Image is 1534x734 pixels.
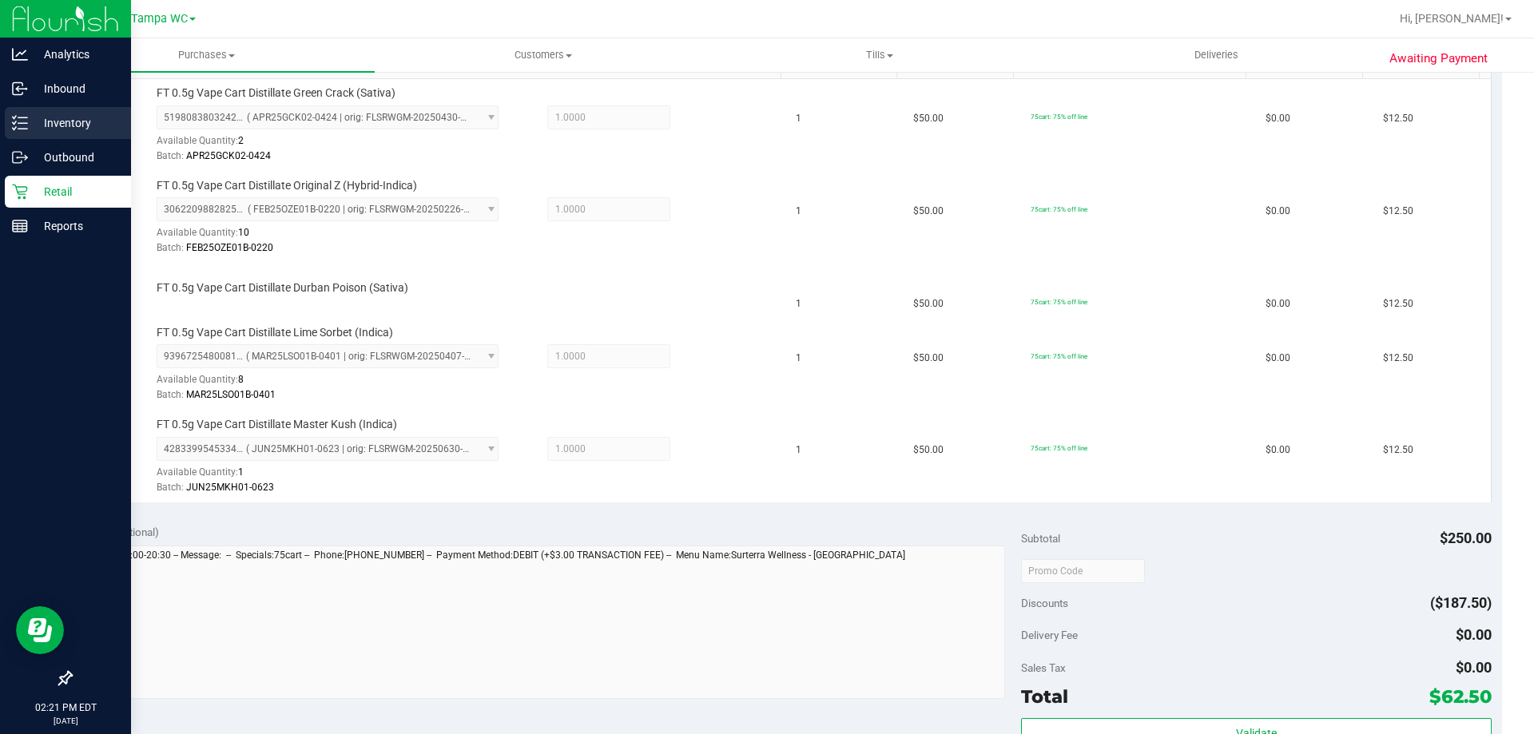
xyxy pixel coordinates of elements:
span: 1 [796,111,801,126]
span: FT 0.5g Vape Cart Distillate Lime Sorbet (Indica) [157,325,393,340]
span: 2 [238,135,244,146]
span: 75cart: 75% off line [1031,205,1087,213]
span: $0.00 [1456,626,1492,643]
span: 8 [238,374,244,385]
a: Tills [711,38,1047,72]
span: $50.00 [913,204,944,219]
div: Available Quantity: [157,221,516,252]
span: ($187.50) [1430,594,1492,611]
p: Inbound [28,79,124,98]
span: Customers [376,48,710,62]
span: $62.50 [1429,685,1492,708]
span: $12.50 [1383,296,1413,311]
span: FT 0.5g Vape Cart Distillate Durban Poison (Sativa) [157,280,408,296]
div: Available Quantity: [157,129,516,161]
span: 75cart: 75% off line [1031,298,1087,306]
span: Tills [712,48,1047,62]
span: $0.00 [1266,351,1290,366]
p: [DATE] [7,715,124,727]
span: $50.00 [913,442,944,458]
span: Awaiting Payment [1389,50,1488,68]
span: $0.00 [1266,296,1290,311]
span: Sales Tax [1021,661,1066,674]
a: Deliveries [1048,38,1385,72]
span: Discounts [1021,589,1068,617]
span: $0.00 [1266,111,1290,126]
span: 10 [238,227,249,238]
span: FT 0.5g Vape Cart Distillate Master Kush (Indica) [157,417,397,432]
span: $12.50 [1383,204,1413,219]
span: 75cart: 75% off line [1031,352,1087,360]
span: 75cart: 75% off line [1031,444,1087,452]
span: FT 0.5g Vape Cart Distillate Green Crack (Sativa) [157,85,395,101]
span: $250.00 [1440,530,1492,546]
span: Purchases [38,48,375,62]
inline-svg: Retail [12,184,28,200]
span: 1 [238,466,244,478]
span: 1 [796,442,801,458]
span: Batch: [157,482,184,493]
span: $0.00 [1456,659,1492,676]
inline-svg: Inventory [12,115,28,131]
span: Batch: [157,242,184,253]
span: FEB25OZE01B-0220 [186,242,273,253]
span: 1 [796,296,801,311]
span: Hi, [PERSON_NAME]! [1400,12,1504,25]
span: $12.50 [1383,351,1413,366]
p: Retail [28,182,124,201]
inline-svg: Analytics [12,46,28,62]
span: MAR25LSO01B-0401 [186,389,276,400]
span: 1 [796,351,801,366]
span: $50.00 [913,296,944,311]
span: $0.00 [1266,204,1290,219]
span: Deliveries [1173,48,1260,62]
span: $50.00 [913,351,944,366]
input: Promo Code [1021,559,1145,583]
a: Customers [375,38,711,72]
span: Total [1021,685,1068,708]
span: $50.00 [913,111,944,126]
span: $0.00 [1266,442,1290,458]
a: Purchases [38,38,375,72]
span: $12.50 [1383,442,1413,458]
span: Batch: [157,150,184,161]
span: $12.50 [1383,111,1413,126]
inline-svg: Reports [12,218,28,234]
span: Batch: [157,389,184,400]
p: Inventory [28,113,124,133]
p: Outbound [28,148,124,167]
div: Available Quantity: [157,461,516,492]
p: Reports [28,216,124,236]
inline-svg: Inbound [12,81,28,97]
span: 75cart: 75% off line [1031,113,1087,121]
div: Available Quantity: [157,368,516,399]
span: Delivery Fee [1021,629,1078,641]
span: Tampa WC [131,12,188,26]
p: Analytics [28,45,124,64]
span: 1 [796,204,801,219]
iframe: Resource center [16,606,64,654]
span: JUN25MKH01-0623 [186,482,274,493]
span: FT 0.5g Vape Cart Distillate Original Z (Hybrid-Indica) [157,178,417,193]
span: Subtotal [1021,532,1060,545]
span: APR25GCK02-0424 [186,150,271,161]
p: 02:21 PM EDT [7,700,124,715]
inline-svg: Outbound [12,149,28,165]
